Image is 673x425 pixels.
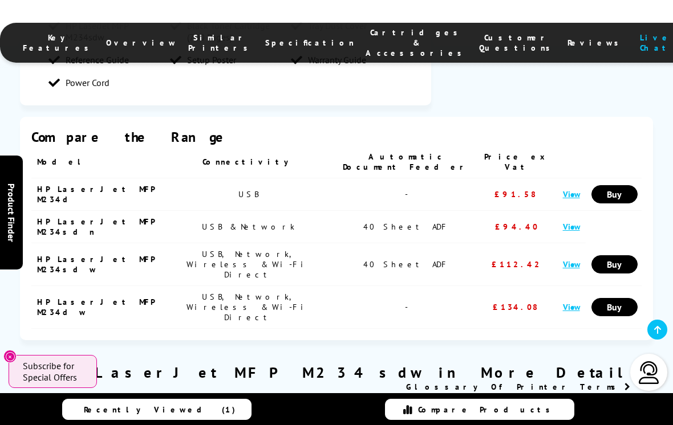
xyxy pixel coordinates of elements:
img: user-headset-light.svg [638,361,660,384]
span: Compare Products [418,404,556,415]
span: Specification [265,38,354,48]
a: Glossary Of Printer Terms [406,382,630,392]
a: HP LaserJet MFP M234d [37,184,154,205]
td: USB, Network, Wireless & Wi-Fi Direct [160,286,336,329]
a: Buy [591,185,638,203]
a: View [563,301,580,312]
span: Key Features [23,32,95,53]
span: Recently Viewed (1) [84,404,236,415]
td: USB [160,178,336,211]
span: Product Finder [6,183,17,242]
span: Reviews [567,38,625,48]
td: - [336,178,477,211]
td: USB & Network [160,211,336,243]
td: £112.42 [477,243,557,286]
span: Overview [106,38,177,48]
td: - [336,286,477,329]
th: Price ex Vat [477,146,557,178]
div: Compare the Range [31,128,641,146]
span: Customer Questions [479,32,556,53]
td: 40 Sheet ADF [336,211,477,243]
h2: HP LaserJet MFP M234sdw in More Detail [20,363,652,382]
span: Similar Printers [188,32,254,53]
a: Buy [591,255,638,273]
td: 40 Sheet ADF [336,243,477,286]
span: Cartridges & Accessories [366,27,468,58]
td: USB, Network, Wireless & Wi-Fi Direct [160,243,336,286]
a: Compare Products [385,399,574,420]
a: HP LaserJet MFP M234dw [37,297,154,317]
a: HP LaserJet MFP M234sdw [37,254,154,275]
th: Model [31,146,160,178]
button: Close [3,350,17,363]
td: £94.40 [477,211,557,243]
td: £91.58 [477,178,557,211]
a: Buy [591,298,638,316]
a: View [563,189,580,199]
span: Power Cord [66,77,110,88]
th: Automatic Document Feeder [336,146,477,178]
a: View [563,259,580,269]
a: View [563,221,580,232]
span: Subscribe for Special Offers [23,360,86,383]
th: Connectivity [160,146,336,178]
a: Recently Viewed (1) [62,399,252,420]
td: £134.08 [477,286,557,329]
a: HP LaserJet MFP M234sdn [37,216,154,237]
